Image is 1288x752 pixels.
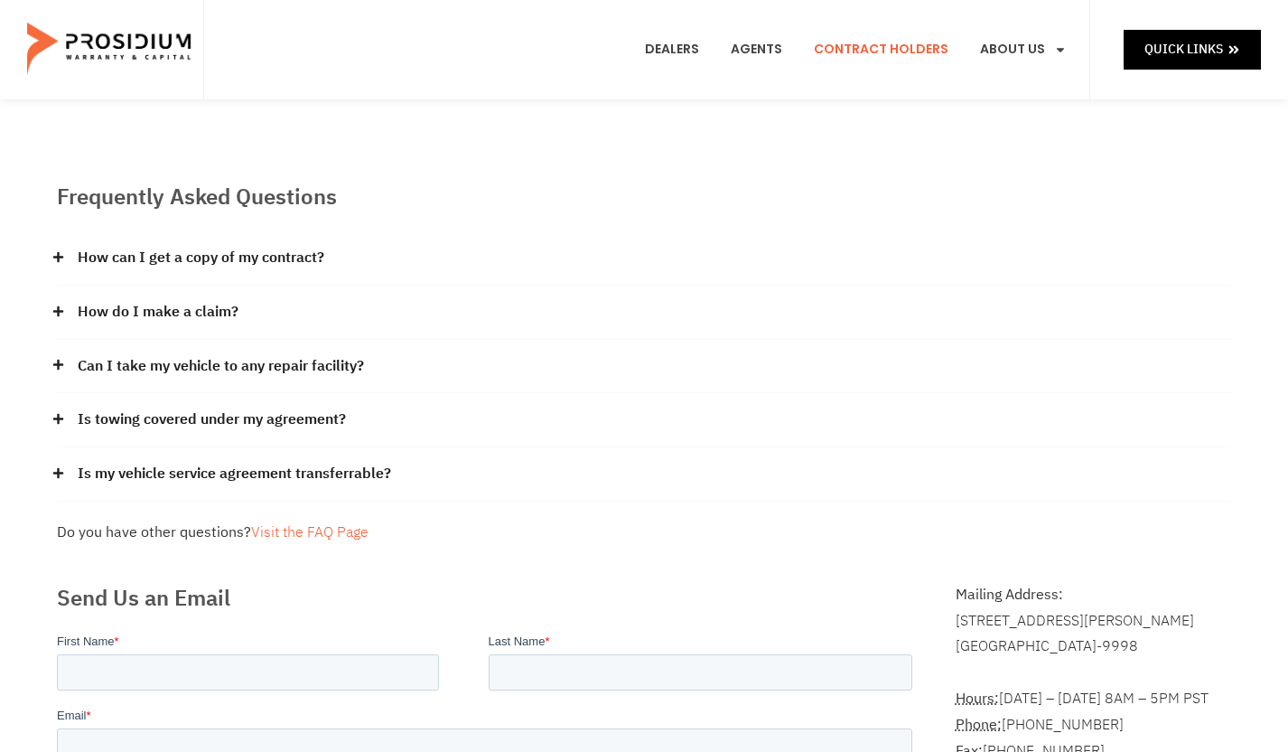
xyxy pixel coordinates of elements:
[57,393,1231,447] div: Is towing covered under my agreement?
[1144,38,1223,61] span: Quick Links
[57,286,1231,340] div: How do I make a claim?
[966,16,1080,83] a: About Us
[956,714,1002,736] abbr: Phone Number
[57,340,1231,394] div: Can I take my vehicle to any repair facility?
[251,522,369,543] a: Visit the FAQ Page
[1124,30,1261,69] a: Quick Links
[57,231,1231,286] div: How can I get a copy of my contract?
[57,520,1231,546] div: Do you have other questions?
[956,634,1231,660] div: [GEOGRAPHIC_DATA]-9998
[78,353,364,380] a: Can I take my vehicle to any repair facility?
[57,447,1231,502] div: Is my vehicle service agreement transferrable?
[956,584,1063,606] b: Mailing Address:
[956,688,999,710] strong: Hours:
[631,16,713,83] a: Dealers
[717,16,796,83] a: Agents
[956,688,999,710] abbr: Hours
[956,714,1002,736] strong: Phone:
[57,582,919,615] h2: Send Us an Email
[78,461,391,487] a: Is my vehicle service agreement transferrable?
[432,2,489,15] span: Last Name
[57,181,1231,213] h2: Frequently Asked Questions
[956,608,1231,634] div: [STREET_ADDRESS][PERSON_NAME]
[78,407,346,433] a: Is towing covered under my agreement?
[78,245,324,271] a: How can I get a copy of my contract?
[631,16,1080,83] nav: Menu
[800,16,962,83] a: Contract Holders
[78,299,238,325] a: How do I make a claim?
